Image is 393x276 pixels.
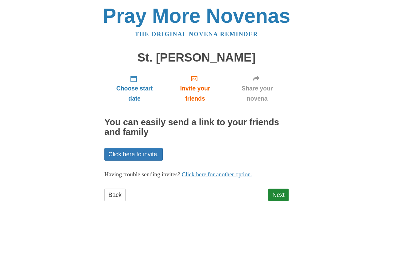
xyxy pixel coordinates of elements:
[104,51,289,64] h1: St. [PERSON_NAME]
[182,171,252,178] a: Click here for another option.
[135,31,258,37] a: The original novena reminder
[104,171,180,178] span: Having trouble sending invites?
[171,83,220,104] span: Invite your friends
[268,189,289,201] a: Next
[104,189,126,201] a: Back
[104,148,163,161] a: Click here to invite.
[104,70,165,107] a: Choose start date
[226,70,289,107] a: Share your novena
[111,83,158,104] span: Choose start date
[165,70,226,107] a: Invite your friends
[104,118,289,137] h2: You can easily send a link to your friends and family
[232,83,282,104] span: Share your novena
[103,4,290,27] a: Pray More Novenas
